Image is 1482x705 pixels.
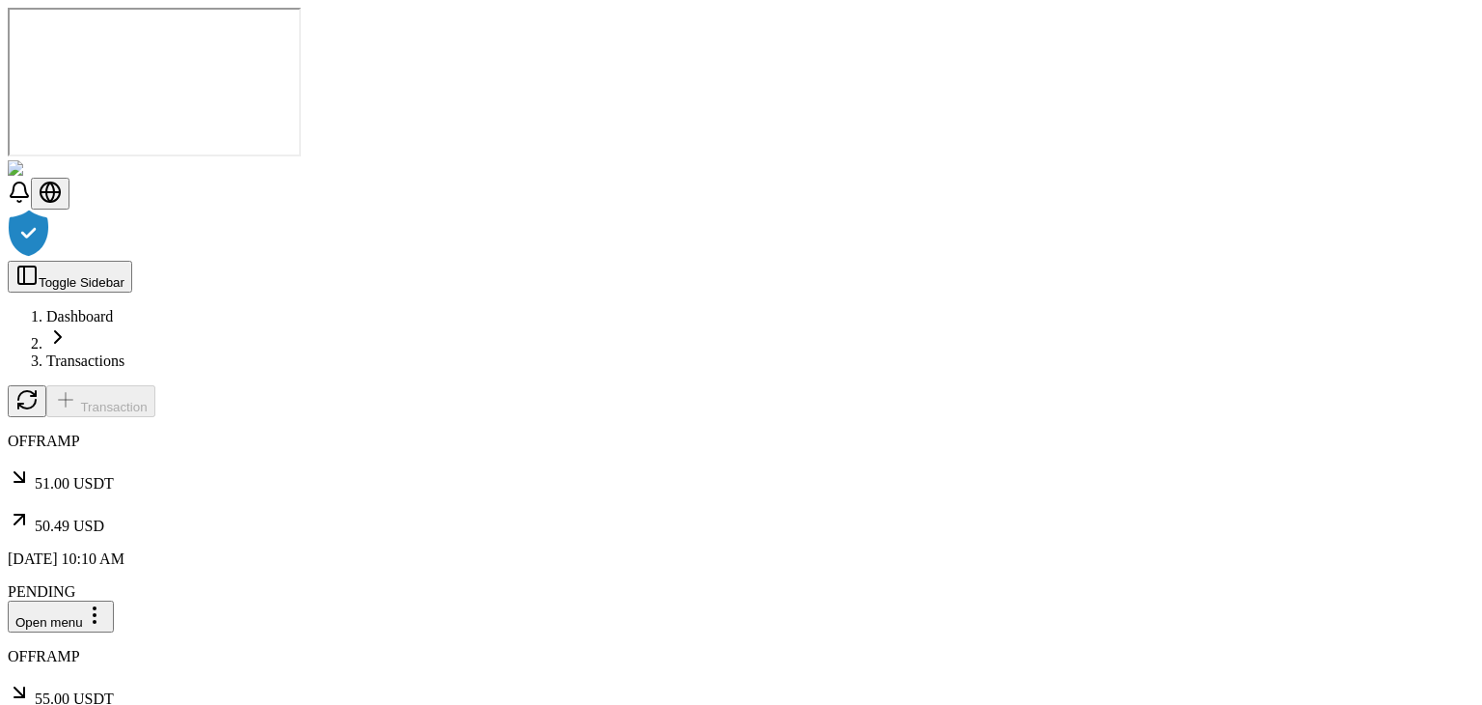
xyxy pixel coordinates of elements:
p: OFFRAMP [8,433,1474,450]
a: Transactions [46,352,124,369]
a: Dashboard [46,308,113,324]
p: [DATE] 10:10 AM [8,550,1474,568]
button: Transaction [46,385,155,417]
span: Transaction [80,400,147,414]
button: Toggle Sidebar [8,261,132,293]
div: PENDING [8,583,1474,601]
p: 51.00 USDT [8,465,1474,493]
span: Open menu [15,615,83,630]
nav: breadcrumb [8,308,1474,370]
button: Open menu [8,601,114,633]
img: ShieldPay Logo [8,160,123,178]
p: 50.49 USD [8,508,1474,535]
p: OFFRAMP [8,648,1474,665]
span: Toggle Sidebar [39,275,124,290]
